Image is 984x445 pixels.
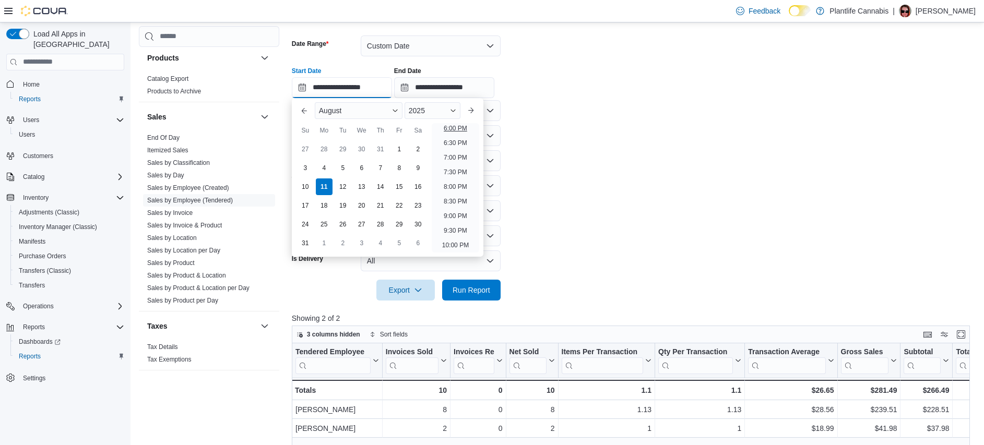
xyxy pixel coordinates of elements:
div: day-2 [410,141,426,158]
button: Open list of options [486,131,494,140]
button: Sort fields [365,328,412,341]
span: Users [19,130,35,139]
div: Su [297,122,314,139]
button: Sales [147,112,256,122]
span: Tax Details [147,343,178,351]
a: Sales by Location [147,234,197,242]
button: Users [2,113,128,127]
div: day-12 [335,178,351,195]
p: [PERSON_NAME] [916,5,976,17]
button: Catalog [19,171,49,183]
span: Sales by Employee (Tendered) [147,196,233,205]
label: Date Range [292,40,329,48]
div: Button. Open the month selector. August is currently selected. [315,102,402,119]
input: Press the down key to enter a popover containing a calendar. Press the escape key to close the po... [292,77,392,98]
div: day-3 [353,235,370,251]
li: 6:00 PM [440,122,471,135]
button: All [361,250,501,271]
a: Home [19,78,44,91]
div: day-25 [316,216,333,233]
div: day-8 [391,160,408,176]
button: Invoices Sold [386,347,447,374]
div: Items Per Transaction [561,347,643,357]
div: $228.51 [904,403,949,416]
div: We [353,122,370,139]
span: Customers [19,149,124,162]
div: day-7 [372,160,389,176]
div: Invoices Sold [386,347,438,357]
div: $239.51 [840,403,897,416]
div: Tu [335,122,351,139]
div: Tendered Employee [295,347,371,357]
span: Sales by Classification [147,159,210,167]
div: 1.1 [658,384,741,396]
button: Previous Month [296,102,313,119]
span: Home [19,78,124,91]
div: day-14 [372,178,389,195]
button: Net Sold [509,347,554,374]
div: $266.49 [904,384,949,396]
h3: Taxes [147,321,168,331]
a: Sales by Employee (Created) [147,184,229,191]
div: Th [372,122,389,139]
div: day-6 [410,235,426,251]
button: Sales [258,111,271,123]
div: day-2 [335,235,351,251]
div: Mo [316,122,333,139]
div: Sasha Iemelianenko [899,5,911,17]
span: Sales by Invoice & Product [147,221,222,230]
a: Sales by Invoice & Product [147,222,222,229]
span: Purchase Orders [19,252,66,260]
span: Manifests [19,237,45,246]
div: $26.65 [748,384,834,396]
a: Sales by Employee (Tendered) [147,197,233,204]
span: Adjustments (Classic) [15,206,124,219]
span: Users [23,116,39,124]
button: Transaction Average [748,347,834,374]
div: 2 [509,422,554,435]
p: Plantlife Cannabis [829,5,888,17]
span: Dashboards [15,335,124,348]
a: Sales by Classification [147,159,210,166]
div: Totals [295,384,379,396]
div: day-30 [410,216,426,233]
a: Itemized Sales [147,147,188,154]
div: August, 2025 [296,140,428,252]
span: Sales by Product & Location per Day [147,284,250,292]
button: Taxes [147,321,256,331]
div: Qty Per Transaction [658,347,733,357]
div: 8 [386,403,447,416]
div: Gross Sales [840,347,888,357]
div: day-29 [391,216,408,233]
div: Taxes [139,341,279,370]
div: day-29 [335,141,351,158]
div: 1 [658,422,741,435]
button: Reports [10,349,128,364]
button: Tendered Employee [295,347,379,374]
div: Net Sold [509,347,546,357]
span: Transfers [15,279,124,292]
div: Sa [410,122,426,139]
span: 3 columns hidden [307,330,360,339]
li: 9:30 PM [440,224,471,237]
input: Dark Mode [789,5,811,16]
span: Tax Exemptions [147,355,192,364]
div: 2 [386,422,447,435]
span: Sort fields [380,330,408,339]
span: Adjustments (Classic) [19,208,79,217]
span: Users [15,128,124,141]
div: day-17 [297,197,314,214]
div: Products [139,73,279,102]
label: Start Date [292,67,322,75]
span: Purchase Orders [15,250,124,262]
div: 10 [509,384,554,396]
button: Gross Sales [840,347,897,374]
div: Transaction Average [748,347,825,357]
p: | [893,5,895,17]
button: Users [19,114,43,126]
button: Display options [938,328,951,341]
a: Manifests [15,235,50,248]
a: Settings [19,372,50,384]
